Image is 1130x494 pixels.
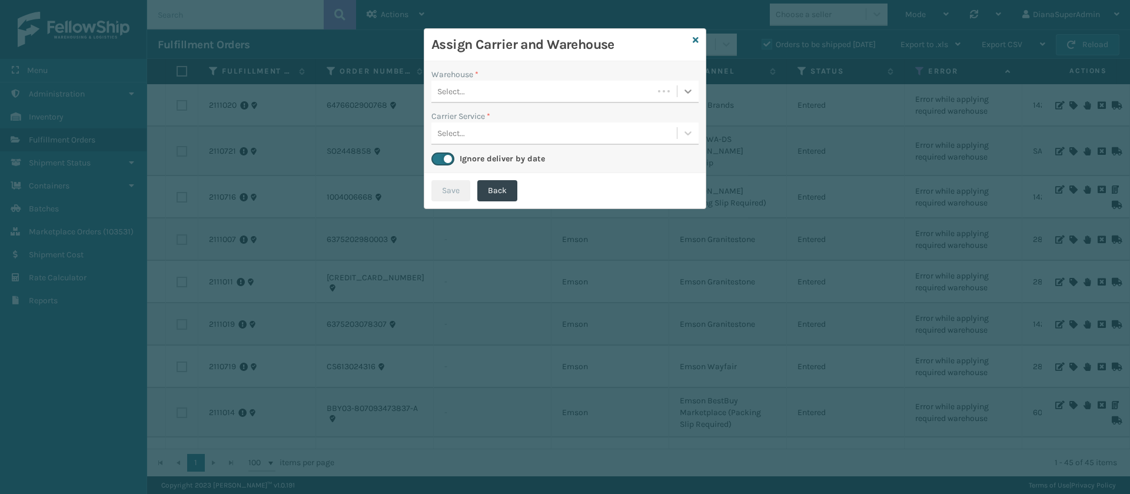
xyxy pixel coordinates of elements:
[437,85,465,98] div: Select...
[477,180,517,201] button: Back
[431,110,490,122] label: Carrier Service
[431,180,470,201] button: Save
[437,127,465,140] div: Select...
[460,154,545,164] label: Ignore deliver by date
[431,36,688,54] h3: Assign Carrier and Warehouse
[431,68,478,81] label: Warehouse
